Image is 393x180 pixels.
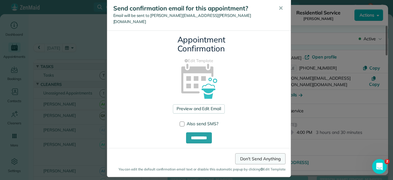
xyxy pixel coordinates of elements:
a: Don't Send Anything [235,153,285,164]
small: You can edit the default confirmation email text or disable this automatic popup by clicking Edit... [112,167,286,172]
a: Preview and Edit Email [173,104,225,114]
h5: Send confirmation email for this appointment? [113,4,270,13]
span: Email will be sent to [PERSON_NAME][EMAIL_ADDRESS][PERSON_NAME][DOMAIN_NAME] [113,13,251,24]
a: Edit Template [112,58,286,64]
span: ✕ [278,5,283,12]
h3: Appointment Confirmation [177,35,220,53]
img: appointment_confirmation_icon-141e34405f88b12ade42628e8c248340957700ab75a12ae832a8710e9b578dc5.png [171,53,226,108]
span: 2 [385,159,390,164]
iframe: Intercom live chat [372,159,387,174]
span: Also send SMS? [187,121,218,126]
